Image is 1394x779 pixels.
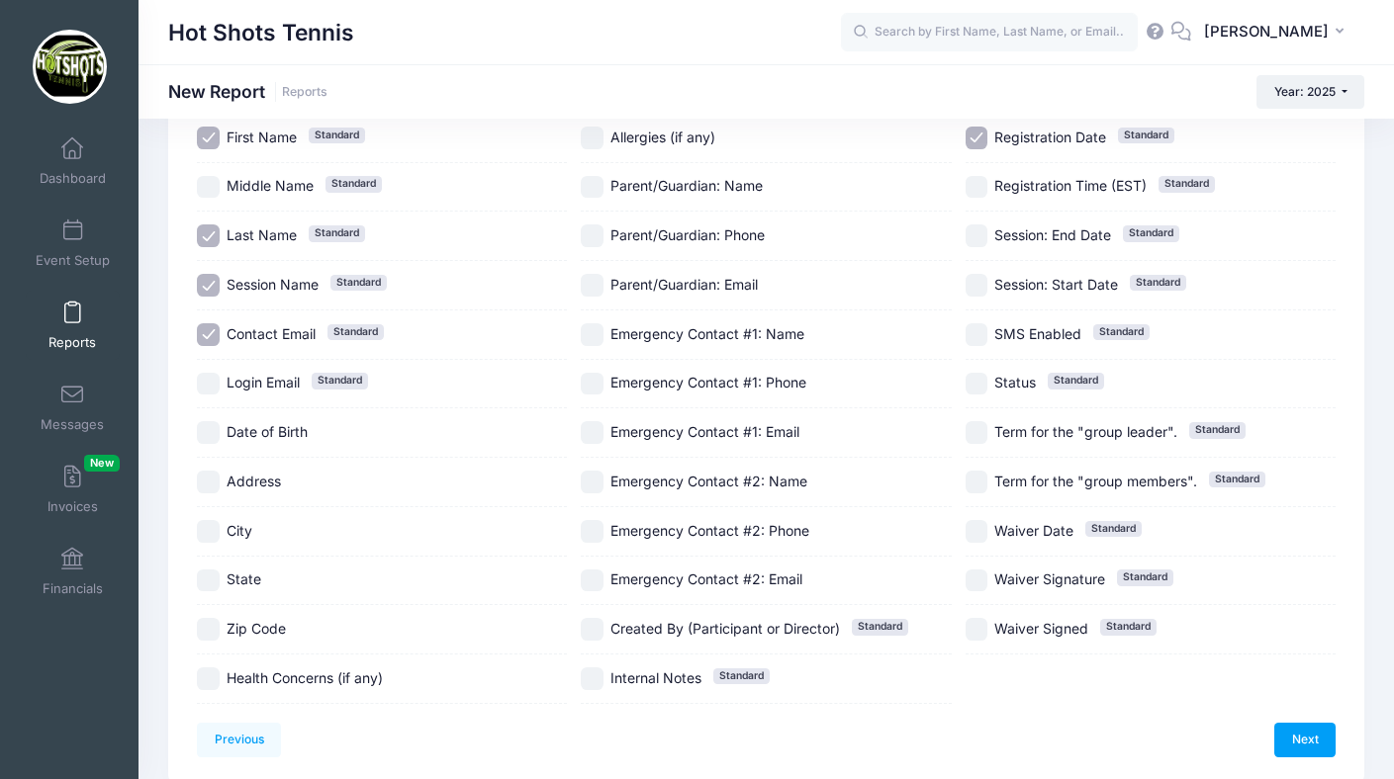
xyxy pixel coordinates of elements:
[581,176,604,199] input: Parent/Guardian: Name
[1117,569,1173,585] span: Standard
[227,570,261,587] span: State
[581,569,604,592] input: Emergency Contact #2: Email
[1204,21,1329,43] span: [PERSON_NAME]
[1100,619,1157,635] span: Standard
[197,618,220,641] input: Zip Code
[47,498,98,515] span: Invoices
[994,473,1197,489] span: Term for the "group members".
[610,325,804,342] span: Emergency Contact #1: Name
[197,373,220,395] input: Login EmailStandard
[966,373,988,395] input: StatusStandard
[610,620,840,637] span: Created By (Participant or Director)
[966,176,988,199] input: Registration Time (EST)Standard
[197,471,220,493] input: Address
[168,10,354,55] h1: Hot Shots Tennis
[227,129,297,145] span: First Name
[994,374,1036,390] span: Status
[325,176,382,192] span: Standard
[841,13,1138,52] input: Search by First Name, Last Name, or Email...
[1123,225,1179,241] span: Standard
[48,334,96,351] span: Reports
[581,421,604,444] input: Emergency Contact #1: Email
[581,224,604,247] input: Parent/Guardian: Phone
[1048,373,1104,389] span: Standard
[227,325,316,342] span: Contact Email
[610,669,701,686] span: Internal Notes
[994,522,1073,539] span: Waiver Date
[581,323,604,346] input: Emergency Contact #1: Name
[610,226,765,243] span: Parent/Guardian: Phone
[197,176,220,199] input: Middle NameStandard
[309,128,365,143] span: Standard
[197,274,220,297] input: Session NameStandard
[40,170,106,187] span: Dashboard
[994,620,1088,637] span: Waiver Signed
[197,224,220,247] input: Last NameStandard
[36,252,110,269] span: Event Setup
[1118,128,1174,143] span: Standard
[994,325,1081,342] span: SMS Enabled
[994,226,1111,243] span: Session: End Date
[610,374,806,390] span: Emergency Contact #1: Phone
[227,669,383,686] span: Health Concerns (if any)
[227,276,319,293] span: Session Name
[1209,472,1265,487] span: Standard
[312,373,368,389] span: Standard
[1191,10,1364,55] button: [PERSON_NAME]
[581,667,604,690] input: Internal NotesStandard
[26,127,120,196] a: Dashboard
[41,416,104,433] span: Messages
[26,373,120,442] a: Messages
[581,618,604,641] input: Created By (Participant or Director)Standard
[26,209,120,278] a: Event Setup
[227,177,314,194] span: Middle Name
[610,570,802,587] span: Emergency Contact #2: Email
[852,619,908,635] span: Standard
[1093,324,1150,340] span: Standard
[197,323,220,346] input: Contact EmailStandard
[227,423,308,440] span: Date of Birth
[966,421,988,444] input: Term for the "group leader".Standard
[966,569,988,592] input: Waiver SignatureStandard
[1189,422,1246,438] span: Standard
[966,274,988,297] input: Session: Start DateStandard
[966,520,988,543] input: Waiver DateStandard
[966,127,988,149] input: Registration DateStandard
[26,455,120,524] a: InvoicesNew
[1159,176,1215,192] span: Standard
[26,291,120,360] a: Reports
[327,324,384,340] span: Standard
[33,30,107,104] img: Hot Shots Tennis
[581,127,604,149] input: Allergies (if any)
[227,374,300,390] span: Login Email
[994,570,1105,587] span: Waiver Signature
[197,723,281,756] a: Previous
[610,473,807,489] span: Emergency Contact #2: Name
[610,177,763,194] span: Parent/Guardian: Name
[1256,75,1364,109] button: Year: 2025
[610,522,809,539] span: Emergency Contact #2: Phone
[197,569,220,592] input: State
[1130,275,1186,291] span: Standard
[1274,84,1336,99] span: Year: 2025
[994,177,1147,194] span: Registration Time (EST)
[197,667,220,690] input: Health Concerns (if any)
[581,274,604,297] input: Parent/Guardian: Email
[966,323,988,346] input: SMS EnabledStandard
[168,81,327,102] h1: New Report
[1274,723,1336,756] a: Next
[1085,521,1142,537] span: Standard
[966,471,988,493] input: Term for the "group members".Standard
[282,85,327,100] a: Reports
[197,127,220,149] input: First NameStandard
[610,276,758,293] span: Parent/Guardian: Email
[581,373,604,395] input: Emergency Contact #1: Phone
[581,471,604,493] input: Emergency Contact #2: Name
[966,224,988,247] input: Session: End DateStandard
[713,668,770,684] span: Standard
[197,421,220,444] input: Date of Birth
[197,520,220,543] input: City
[84,455,120,472] span: New
[227,226,297,243] span: Last Name
[994,276,1118,293] span: Session: Start Date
